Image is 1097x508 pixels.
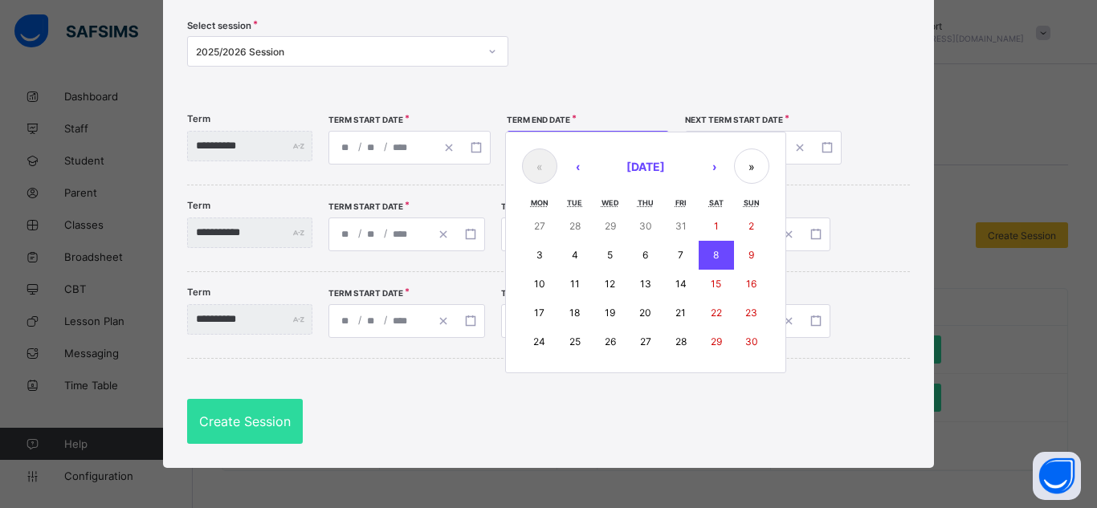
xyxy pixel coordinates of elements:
button: November 24, 2025 [522,327,557,356]
abbr: November 22, 2025 [711,307,722,319]
abbr: November 28, 2025 [675,335,687,347]
button: November 2, 2025 [734,212,769,241]
span: Create Session [199,413,291,429]
span: / [382,140,389,153]
abbr: November 15, 2025 [711,278,721,290]
abbr: November 7, 2025 [678,249,683,261]
button: October 28, 2025 [557,212,593,241]
abbr: November 17, 2025 [534,307,544,319]
abbr: November 16, 2025 [746,278,756,290]
abbr: October 31, 2025 [675,220,687,232]
button: November 11, 2025 [557,270,593,299]
abbr: November 5, 2025 [607,249,613,261]
abbr: Sunday [744,198,760,207]
abbr: November 11, 2025 [570,278,580,290]
span: Select session [187,20,251,31]
label: Term [187,200,210,211]
abbr: October 30, 2025 [639,220,652,232]
span: Next Term Start Date [685,115,783,124]
abbr: October 28, 2025 [569,220,581,232]
span: / [382,313,389,327]
button: November 14, 2025 [663,270,699,299]
button: November 23, 2025 [734,299,769,327]
button: November 15, 2025 [699,270,734,299]
abbr: November 13, 2025 [640,278,651,290]
abbr: November 9, 2025 [748,249,754,261]
abbr: November 10, 2025 [534,278,545,290]
button: November 17, 2025 [522,299,557,327]
abbr: November 23, 2025 [745,307,757,319]
button: November 20, 2025 [628,299,663,327]
abbr: Wednesday [602,198,619,207]
button: November 7, 2025 [663,241,699,270]
abbr: Thursday [638,198,654,207]
span: / [357,140,363,153]
button: November 1, 2025 [699,212,734,241]
abbr: November 24, 2025 [533,335,545,347]
button: » [734,148,769,184]
button: Open asap [1033,452,1081,500]
button: November 19, 2025 [593,299,628,327]
button: October 29, 2025 [593,212,628,241]
button: November 6, 2025 [628,241,663,270]
abbr: November 8, 2025 [713,249,719,261]
span: / [382,226,389,240]
abbr: Monday [531,198,548,207]
button: November 13, 2025 [628,270,663,299]
abbr: November 27, 2025 [640,335,651,347]
button: November 29, 2025 [699,327,734,356]
span: Term End Date [501,288,565,298]
abbr: November 6, 2025 [642,249,648,261]
abbr: November 21, 2025 [675,307,686,319]
span: / [357,226,363,240]
div: 2025/2026 Session [196,46,479,58]
abbr: Tuesday [567,198,582,207]
button: [DATE] [597,148,694,184]
button: November 28, 2025 [663,327,699,356]
button: November 12, 2025 [593,270,628,299]
abbr: November 2, 2025 [748,220,754,232]
button: November 10, 2025 [522,270,557,299]
button: November 16, 2025 [734,270,769,299]
abbr: November 19, 2025 [605,307,615,319]
abbr: November 20, 2025 [639,307,651,319]
button: October 30, 2025 [628,212,663,241]
button: › [696,148,732,184]
button: November 5, 2025 [593,241,628,270]
button: November 25, 2025 [557,327,593,356]
span: Term Start Date [328,288,403,298]
span: [DATE] [626,160,665,173]
label: Term [187,113,210,124]
abbr: November 29, 2025 [711,335,722,347]
abbr: November 18, 2025 [569,307,580,319]
abbr: October 27, 2025 [534,220,545,232]
button: November 4, 2025 [557,241,593,270]
button: November 21, 2025 [663,299,699,327]
abbr: November 12, 2025 [605,278,615,290]
abbr: November 25, 2025 [569,335,581,347]
button: November 22, 2025 [699,299,734,327]
button: October 27, 2025 [522,212,557,241]
button: November 26, 2025 [593,327,628,356]
span: Term End Date [501,201,565,211]
abbr: November 30, 2025 [745,335,758,347]
button: « [522,148,557,184]
button: November 27, 2025 [628,327,663,356]
button: November 8, 2025 [699,241,734,270]
button: November 3, 2025 [522,241,557,270]
abbr: November 1, 2025 [714,220,719,232]
button: November 18, 2025 [557,299,593,327]
button: November 30, 2025 [734,327,769,356]
abbr: November 4, 2025 [572,249,578,261]
abbr: Friday [675,198,687,207]
button: ‹ [560,148,595,184]
span: Term Start Date [328,201,403,211]
button: October 31, 2025 [663,212,699,241]
span: / [357,313,363,327]
span: Term Start Date [328,115,403,124]
label: Term [187,287,210,298]
abbr: November 26, 2025 [605,335,616,347]
abbr: November 3, 2025 [536,249,543,261]
abbr: Saturday [709,198,724,207]
abbr: October 29, 2025 [605,220,616,232]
